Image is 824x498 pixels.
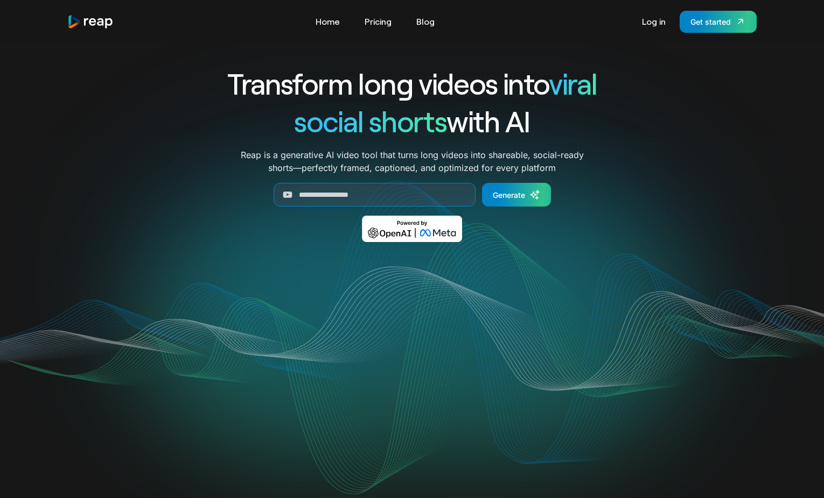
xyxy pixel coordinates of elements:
[241,148,584,174] p: Reap is a generative AI video tool that turns long videos into shareable, social-ready shorts—per...
[188,65,636,102] h1: Transform long videos into
[195,258,629,474] video: Your browser does not support the video tag.
[411,13,440,30] a: Blog
[482,183,551,207] a: Generate
[310,13,345,30] a: Home
[637,13,671,30] a: Log in
[549,66,597,101] span: viral
[188,183,636,207] form: Generate Form
[362,216,463,242] img: Powered by OpenAI & Meta
[690,16,731,27] div: Get started
[188,102,636,140] h1: with AI
[680,11,757,33] a: Get started
[294,103,446,138] span: social shorts
[67,15,114,29] img: reap logo
[493,189,525,201] div: Generate
[67,15,114,29] a: home
[359,13,397,30] a: Pricing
